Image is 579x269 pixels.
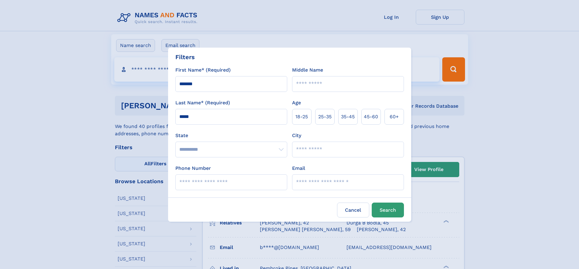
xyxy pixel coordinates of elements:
span: 18‑25 [295,113,308,120]
label: Email [292,165,305,172]
label: Middle Name [292,66,323,74]
span: 25‑35 [318,113,332,120]
label: First Name* (Required) [175,66,231,74]
button: Search [372,203,404,217]
label: State [175,132,287,139]
label: City [292,132,301,139]
label: Cancel [337,203,369,217]
div: Filters [175,52,195,62]
label: Last Name* (Required) [175,99,230,106]
label: Age [292,99,301,106]
span: 35‑45 [341,113,355,120]
span: 60+ [390,113,399,120]
label: Phone Number [175,165,211,172]
span: 45‑60 [364,113,378,120]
